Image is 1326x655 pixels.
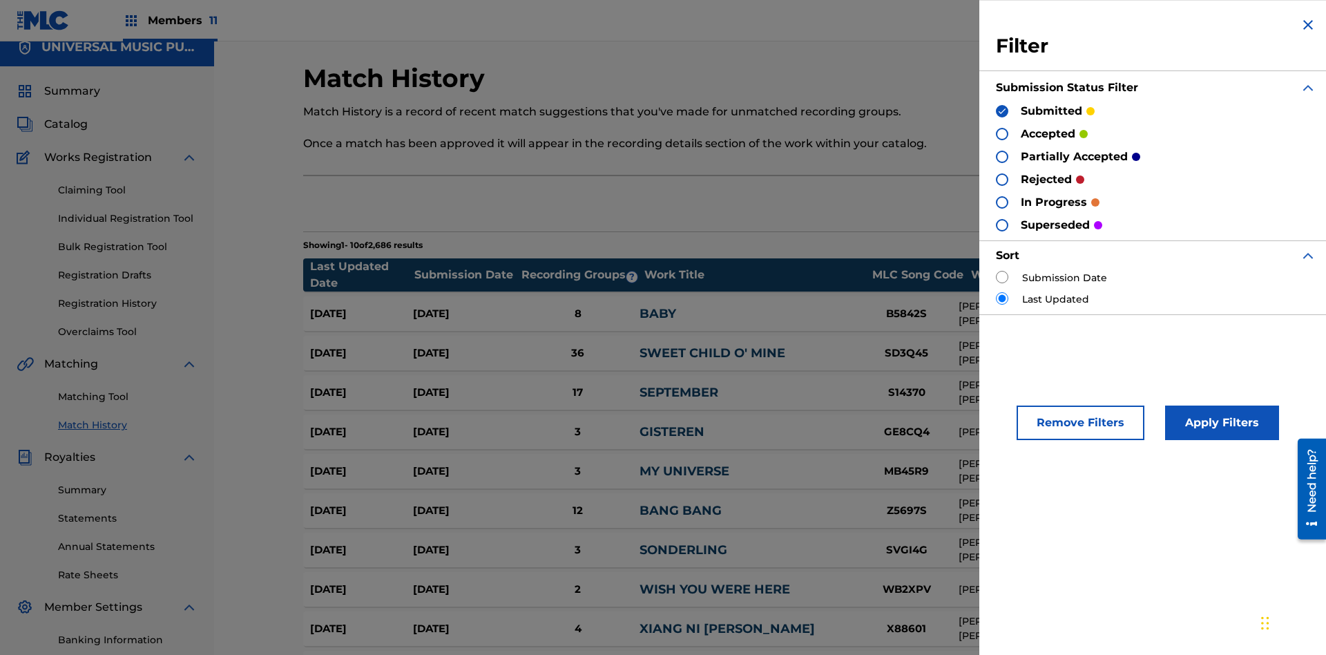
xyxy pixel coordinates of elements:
[44,149,152,166] span: Works Registration
[855,385,959,401] div: S14370
[640,542,727,558] a: SONDERLING
[1021,194,1087,211] p: in progress
[640,464,729,479] a: MY UNIVERSE
[17,83,100,99] a: SummarySummary
[855,306,959,322] div: B5842S
[17,356,34,372] img: Matching
[58,240,198,254] a: Bulk Registration Tool
[855,542,959,558] div: SVGI4G
[959,339,1173,368] div: [PERSON_NAME], [PERSON_NAME], [PERSON_NAME], [PERSON_NAME], W [PERSON_NAME]
[17,39,33,56] img: Accounts
[413,621,516,637] div: [DATE]
[58,511,198,526] a: Statements
[519,267,644,283] div: Recording Groups
[855,345,959,361] div: SD3Q45
[866,267,970,283] div: MLC Song Code
[855,582,959,598] div: WB2XPV
[181,599,198,616] img: expand
[516,306,640,322] div: 8
[996,81,1138,94] strong: Submission Status Filter
[516,542,640,558] div: 3
[58,540,198,554] a: Annual Statements
[1257,589,1326,655] div: Chat Widget
[959,378,1173,407] div: [PERSON_NAME], [PERSON_NAME], [PERSON_NAME]
[310,503,413,519] div: [DATE]
[1022,292,1089,307] label: Last Updated
[413,345,516,361] div: [DATE]
[516,345,640,361] div: 36
[959,614,1173,643] div: [PERSON_NAME], [PERSON_NAME] [PERSON_NAME] [PERSON_NAME]
[1287,433,1326,547] iframe: Resource Center
[181,149,198,166] img: expand
[996,249,1019,262] strong: Sort
[413,582,516,598] div: [DATE]
[303,104,1022,120] p: Match History is a record of recent match suggestions that you've made for unmatched recording gr...
[1021,217,1090,234] p: superseded
[644,267,865,283] div: Work Title
[413,503,516,519] div: [DATE]
[1021,103,1082,120] p: submitted
[310,424,413,440] div: [DATE]
[123,12,140,29] img: Top Rightsholders
[971,267,1192,283] div: Writers
[640,424,704,439] a: GISTEREN
[1300,247,1316,264] img: expand
[310,306,413,322] div: [DATE]
[959,299,1173,328] div: [PERSON_NAME], [PERSON_NAME], [PERSON_NAME], [PERSON_NAME], TERIUS [PERSON_NAME] [PERSON_NAME]
[1300,17,1316,33] img: close
[58,325,198,339] a: Overclaims Tool
[640,385,718,400] a: SEPTEMBER
[959,425,1173,439] div: [PERSON_NAME], S BREEZY
[516,424,640,440] div: 3
[58,268,198,283] a: Registration Drafts
[413,385,516,401] div: [DATE]
[413,542,516,558] div: [DATE]
[1017,406,1144,440] button: Remove Filters
[44,116,88,133] span: Catalog
[959,496,1173,525] div: [PERSON_NAME] [PERSON_NAME] [PERSON_NAME], [PERSON_NAME] [PERSON_NAME] [PERSON_NAME]
[181,449,198,466] img: expand
[310,345,413,361] div: [DATE]
[516,385,640,401] div: 17
[516,582,640,598] div: 2
[303,135,1022,152] p: Once a match has been approved it will appear in the recording details section of the work within...
[640,503,722,518] a: BANG BANG
[17,10,70,30] img: MLC Logo
[413,464,516,480] div: [DATE]
[17,83,33,99] img: Summary
[58,296,198,311] a: Registration History
[640,345,785,361] a: SWEET CHILD O' MINE
[303,239,423,251] p: Showing 1 - 10 of 2,686 results
[959,582,1173,597] div: [PERSON_NAME]
[310,582,413,598] div: [DATE]
[44,356,98,372] span: Matching
[640,582,790,597] a: WISH YOU WERE HERE
[997,106,1007,116] img: checkbox
[516,503,640,519] div: 12
[959,535,1173,564] div: [PERSON_NAME], [PERSON_NAME], [PERSON_NAME] DE
[17,599,33,616] img: Member Settings
[516,621,640,637] div: 4
[44,599,142,616] span: Member Settings
[855,503,959,519] div: Z5697S
[1021,171,1072,188] p: rejected
[209,14,218,27] span: 11
[414,267,518,283] div: Submission Date
[17,116,33,133] img: Catalog
[310,542,413,558] div: [DATE]
[58,418,198,433] a: Match History
[516,464,640,480] div: 3
[148,12,218,28] span: Members
[1021,126,1075,142] p: accepted
[310,385,413,401] div: [DATE]
[1021,149,1128,165] p: partially accepted
[1022,271,1107,285] label: Submission Date
[310,258,414,292] div: Last Updated Date
[1300,79,1316,96] img: expand
[310,464,413,480] div: [DATE]
[41,39,198,55] h5: UNIVERSAL MUSIC PUB GROUP
[959,457,1173,486] div: [PERSON_NAME], [PERSON_NAME] [PERSON_NAME], [PERSON_NAME], [PERSON_NAME] [PERSON_NAME] [PERSON_NA...
[640,306,676,321] a: BABY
